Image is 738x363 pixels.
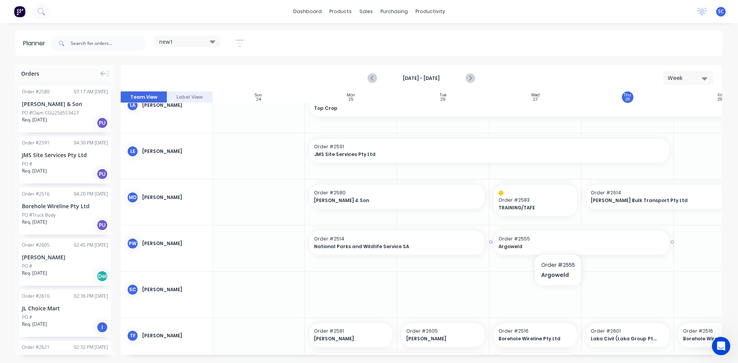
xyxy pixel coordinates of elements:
[121,91,167,103] button: Team View
[718,93,722,98] div: Fri
[142,194,206,201] div: [PERSON_NAME]
[142,332,206,339] div: [PERSON_NAME]
[74,191,108,197] div: 04:20 PM [DATE]
[22,253,108,261] div: [PERSON_NAME]
[127,284,138,295] div: SC
[127,330,138,341] div: TF
[159,38,173,46] span: new1
[22,263,32,270] div: PO #
[22,161,32,167] div: PO #
[377,6,412,17] div: purchasing
[22,167,47,174] span: Req. [DATE]
[314,151,630,158] span: JMS Site Services Pty Ltd
[21,70,39,78] span: Orders
[22,151,108,159] div: JMS Site Services Pty Ltd
[314,235,480,242] span: Order # 2514
[718,98,722,101] div: 29
[624,93,631,98] div: Thu
[499,197,572,204] span: Order # 2583
[255,93,262,98] div: Sun
[22,314,32,321] div: PO #
[349,98,353,101] div: 25
[406,335,473,342] span: [PERSON_NAME]
[96,168,108,180] div: PU
[96,270,108,282] div: Del
[74,139,108,146] div: 04:30 PM [DATE]
[383,75,460,82] strong: [DATE] - [DATE]
[23,39,49,48] div: Planner
[326,6,356,17] div: products
[591,335,657,342] span: Laka Civil (Laka Group Pty Ltd T/as)
[142,102,206,109] div: [PERSON_NAME]
[96,117,108,129] div: PU
[406,328,480,335] span: Order # 2605
[74,293,108,300] div: 02:36 PM [DATE]
[347,93,355,98] div: Mon
[127,146,138,157] div: LE
[314,189,480,196] span: Order # 2580
[142,148,206,155] div: [PERSON_NAME]
[356,6,377,17] div: sales
[314,243,464,250] span: National Parks and Wildlife Service SA
[22,109,79,116] div: PO #Claim CGU256553423
[440,98,445,101] div: 26
[314,328,388,335] span: Order # 2581
[412,6,449,17] div: productivity
[96,322,108,333] div: I
[22,202,108,210] div: Borehole Wireline Pty Ltd
[314,197,464,204] span: [PERSON_NAME] & Son
[668,74,703,82] div: Week
[499,335,565,342] span: Borehole Wireline Pty Ltd
[289,6,326,17] a: dashboard
[96,219,108,231] div: PU
[499,243,648,250] span: Argoweld
[314,143,665,150] span: Order # 2591
[22,212,56,219] div: PO #Truck Body
[22,88,50,95] div: Order # 2580
[127,238,138,249] div: PW
[718,8,724,15] span: SC
[22,219,47,225] span: Req. [DATE]
[499,328,572,335] span: Order # 2516
[142,286,206,293] div: [PERSON_NAME]
[127,192,138,203] div: MD
[22,242,50,249] div: Order # 2605
[440,93,446,98] div: Tue
[22,270,47,277] span: Req. [DATE]
[22,293,50,300] div: Order # 2610
[499,204,565,211] span: TRAINING/TAFE
[22,344,50,351] div: Order # 2621
[712,337,730,355] iframe: Intercom live chat
[314,335,381,342] span: [PERSON_NAME]
[663,71,713,85] button: Week
[14,6,25,17] img: Factory
[533,98,537,101] div: 27
[71,36,147,51] input: Search for orders...
[22,116,47,123] span: Req. [DATE]
[256,98,261,101] div: 24
[22,139,50,146] div: Order # 2591
[127,99,138,111] div: LA
[22,321,47,328] span: Req. [DATE]
[74,344,108,351] div: 02:32 PM [DATE]
[531,93,540,98] div: Wed
[167,91,213,103] button: Label View
[499,235,665,242] span: Order # 2555
[625,98,630,101] div: 28
[22,100,108,108] div: [PERSON_NAME] & Son
[22,191,50,197] div: Order # 2516
[74,242,108,249] div: 02:45 PM [DATE]
[22,304,108,312] div: JL Choice Mart
[74,88,108,95] div: 07:17 AM [DATE]
[591,328,665,335] span: Order # 2601
[142,240,206,247] div: [PERSON_NAME]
